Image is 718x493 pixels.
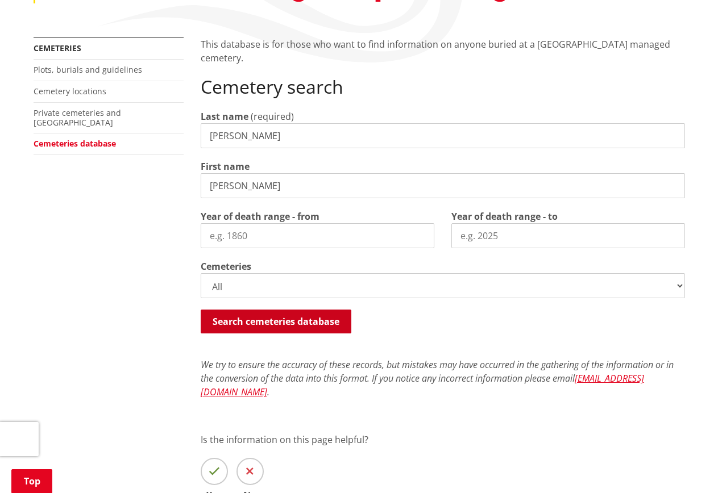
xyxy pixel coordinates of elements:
a: Private cemeteries and [GEOGRAPHIC_DATA] [34,107,121,128]
a: Top [11,469,52,493]
span: (required) [251,110,294,123]
a: Plots, burials and guidelines [34,64,142,75]
label: Year of death range - from [201,210,319,223]
em: We try to ensure the accuracy of these records, but mistakes may have occurred in the gathering o... [201,358,674,398]
input: e.g. John [201,173,685,198]
label: First name [201,160,250,173]
h2: Cemetery search [201,76,685,98]
input: e.g. 1860 [201,223,434,248]
a: Cemeteries database [34,138,116,149]
label: Last name [201,110,248,123]
a: Cemeteries [34,43,81,53]
a: [EMAIL_ADDRESS][DOMAIN_NAME] [201,372,644,398]
p: This database is for those who want to find information on anyone buried at a [GEOGRAPHIC_DATA] m... [201,37,685,65]
a: Cemetery locations [34,86,106,97]
p: Is the information on this page helpful? [201,433,685,446]
label: Year of death range - to [451,210,558,223]
input: e.g. 2025 [451,223,685,248]
button: Search cemeteries database [201,310,351,333]
label: Cemeteries [201,260,251,273]
input: e.g. Smith [201,123,685,148]
iframe: Messenger Launcher [666,445,707,486]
